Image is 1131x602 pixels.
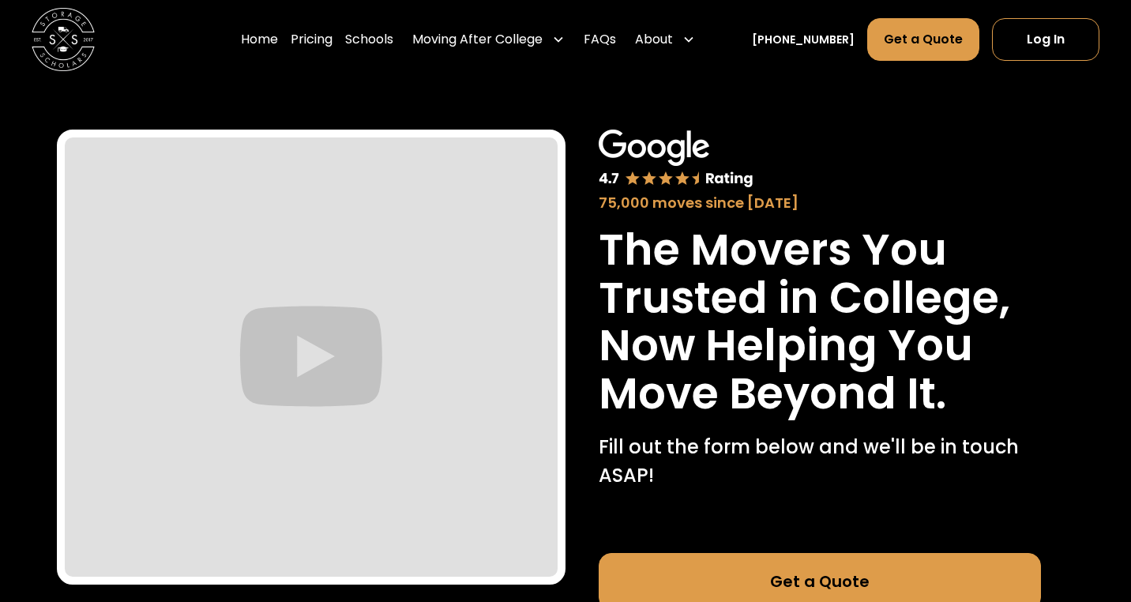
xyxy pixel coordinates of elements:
[241,17,278,62] a: Home
[635,30,673,49] div: About
[752,32,855,48] a: [PHONE_NUMBER]
[992,18,1099,61] a: Log In
[867,18,979,61] a: Get a Quote
[65,137,558,577] iframe: Graduate Shipping
[291,17,333,62] a: Pricing
[599,130,753,189] img: Google 4.7 star rating
[584,17,616,62] a: FAQs
[32,8,95,71] img: Storage Scholars main logo
[412,30,543,49] div: Moving After College
[599,433,1041,490] p: Fill out the form below and we'll be in touch ASAP!
[345,17,393,62] a: Schools
[599,226,1041,417] h1: The Movers You Trusted in College, Now Helping You Move Beyond It.
[599,192,1041,213] div: 75,000 moves since [DATE]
